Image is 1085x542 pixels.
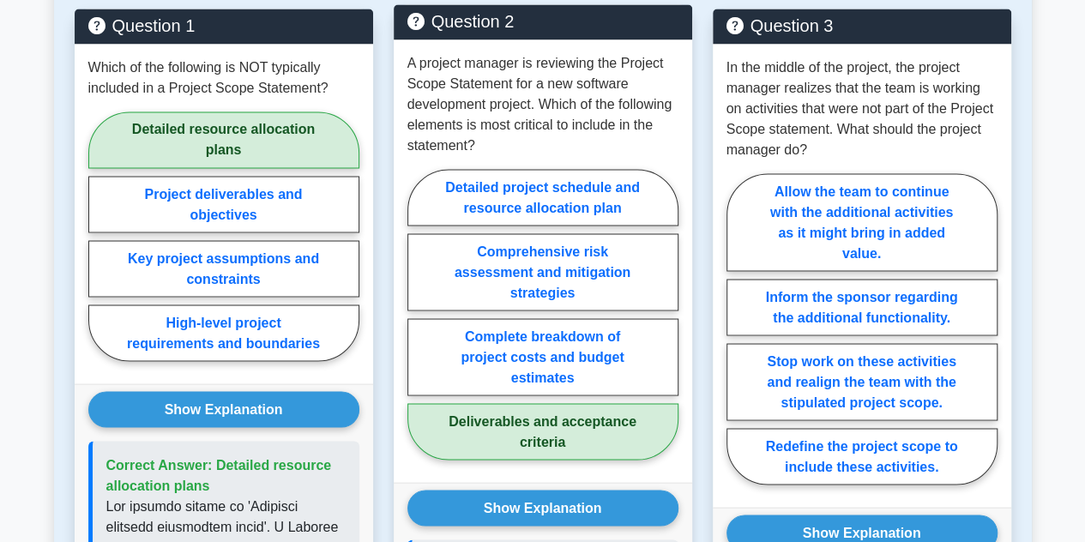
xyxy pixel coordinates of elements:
[726,279,998,335] label: Inform the sponsor regarding the additional functionality.
[88,240,359,297] label: Key project assumptions and constraints
[726,343,998,420] label: Stop work on these activities and realign the team with the stipulated project scope.
[106,457,332,492] span: Correct Answer: Detailed resource allocation plans
[726,173,998,271] label: Allow the team to continue with the additional activities as it might bring in added value.
[407,169,678,226] label: Detailed project schedule and resource allocation plan
[407,490,678,526] button: Show Explanation
[88,176,359,232] label: Project deliverables and objectives
[88,111,359,168] label: Detailed resource allocation plans
[88,15,359,36] h5: Question 1
[407,403,678,460] label: Deliverables and acceptance criteria
[407,53,678,156] p: A project manager is reviewing the Project Scope Statement for a new software development project...
[726,57,998,160] p: In the middle of the project, the project manager realizes that the team is working on activities...
[407,233,678,310] label: Comprehensive risk assessment and mitigation strategies
[407,11,678,32] h5: Question 2
[726,15,998,36] h5: Question 3
[407,318,678,395] label: Complete breakdown of project costs and budget estimates
[88,391,359,427] button: Show Explanation
[88,304,359,361] label: High-level project requirements and boundaries
[726,428,998,485] label: Redefine the project scope to include these activities.
[88,57,359,99] p: Which of the following is NOT typically included in a Project Scope Statement?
